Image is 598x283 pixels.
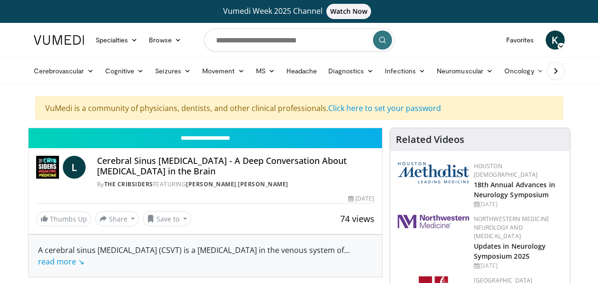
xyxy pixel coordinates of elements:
img: The Cribsiders [36,156,59,179]
a: [PERSON_NAME] [238,180,288,188]
a: Seizures [149,61,196,81]
div: [DATE] [474,262,562,270]
a: Northwestern Medicine Neurology and [MEDICAL_DATA] [474,215,550,240]
a: Headache [281,61,323,81]
img: VuMedi Logo [34,35,84,45]
button: Share [95,211,139,226]
a: 18th Annual Advances in Neurology Symposium [474,180,555,199]
a: Browse [143,30,187,50]
a: Vumedi Week 2025 ChannelWatch Now [35,4,563,19]
img: 5e4488cc-e109-4a4e-9fd9-73bb9237ee91.png.150x105_q85_autocrop_double_scale_upscale_version-0.2.png [398,162,469,183]
a: Diagnostics [323,61,379,81]
a: Infections [379,61,431,81]
a: Cognitive [99,61,150,81]
input: Search topics, interventions [204,29,394,51]
a: read more ↘ [38,256,84,267]
a: Houston [DEMOGRAPHIC_DATA] [474,162,538,179]
button: Save to [143,211,191,226]
a: Favorites [500,30,540,50]
a: Updates in Neurology Symposium 2025 [474,242,546,261]
span: 74 views [340,213,374,224]
a: L [63,156,86,179]
div: [DATE] [348,194,374,203]
a: Specialties [90,30,144,50]
a: The Cribsiders [104,180,153,188]
a: Oncology [499,61,549,81]
a: K [546,30,565,50]
div: A cerebral sinus [MEDICAL_DATA] (CSVT) is a [MEDICAL_DATA] in the venous system of [38,244,373,267]
a: Cerebrovascular [28,61,99,81]
span: ... [38,245,350,267]
a: Thumbs Up [36,212,91,226]
a: MS [250,61,281,81]
div: [DATE] [474,200,562,209]
a: Click here to set your password [328,103,441,113]
a: Neuromuscular [431,61,499,81]
h4: Related Videos [396,134,464,145]
h4: Cerebral Sinus [MEDICAL_DATA] - A Deep Conversation About [MEDICAL_DATA] in the Brain [97,156,374,176]
a: Movement [196,61,250,81]
span: Watch Now [326,4,372,19]
div: By FEATURING , [97,180,374,189]
span: Vumedi Week 2025 Channel [223,6,375,16]
a: [PERSON_NAME] [186,180,236,188]
img: 2a462fb6-9365-492a-ac79-3166a6f924d8.png.150x105_q85_autocrop_double_scale_upscale_version-0.2.jpg [398,215,469,228]
div: VuMedi is a community of physicians, dentists, and other clinical professionals. [35,96,563,120]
